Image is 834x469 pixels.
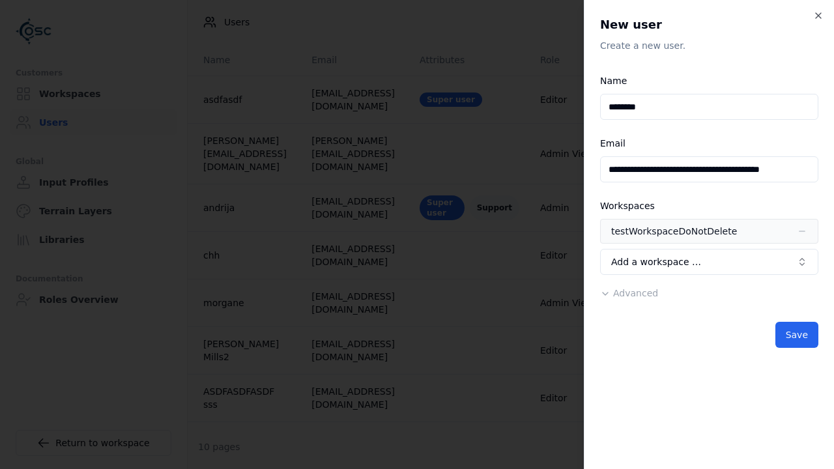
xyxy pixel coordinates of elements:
[611,255,701,268] span: Add a workspace …
[600,39,818,52] p: Create a new user.
[611,225,737,238] div: testWorkspaceDoNotDelete
[600,138,625,149] label: Email
[775,322,818,348] button: Save
[600,16,818,34] h2: New user
[600,201,655,211] label: Workspaces
[613,288,658,298] span: Advanced
[600,76,627,86] label: Name
[600,287,658,300] button: Advanced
